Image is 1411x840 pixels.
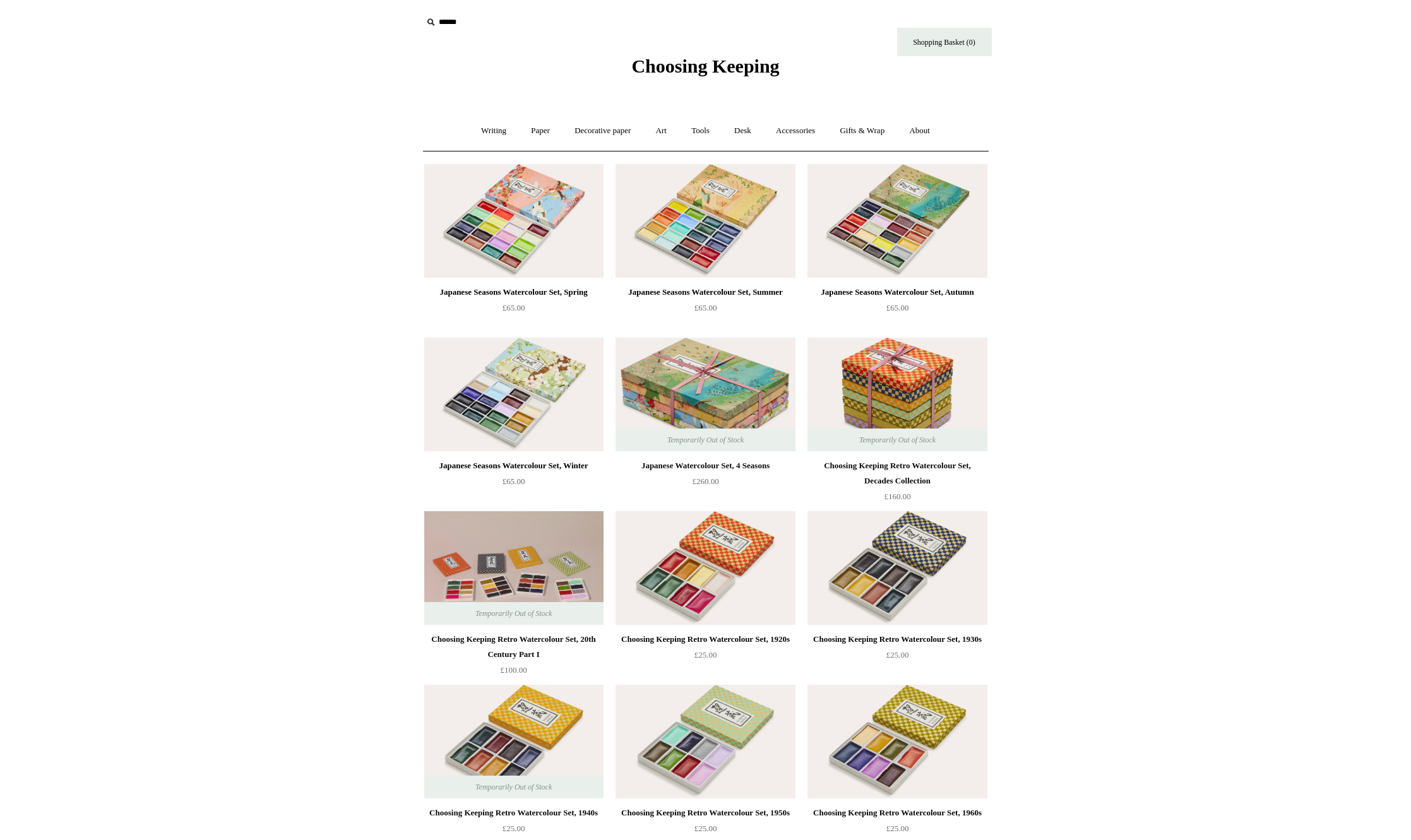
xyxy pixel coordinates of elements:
[427,458,600,473] div: Japanese Seasons Watercolour Set, Winter
[807,511,987,625] img: Choosing Keeping Retro Watercolour Set, 1930s
[807,685,987,798] a: Choosing Keeping Retro Watercolour Set, 1960s Choosing Keeping Retro Watercolour Set, 1960s
[694,303,717,312] span: £65.00
[645,114,678,148] a: Art
[619,285,792,300] div: Japanese Seasons Watercolour Set, Summer
[427,632,600,662] div: Choosing Keeping Retro Watercolour Set, 20th Century Part I
[655,429,756,451] span: Temporarily Out of Stock
[463,602,564,625] span: Temporarily Out of Stock
[886,303,909,312] span: £65.00
[424,338,604,451] img: Japanese Seasons Watercolour Set, Winter
[424,632,604,683] a: Choosing Keeping Retro Watercolour Set, 20th Century Part I £100.00
[503,476,525,486] span: £65.00
[807,338,987,451] img: Choosing Keeping Retro Watercolour Set, Decades Collection
[765,114,826,148] a: Accessories
[692,476,718,486] span: £260.00
[828,114,896,148] a: Gifts & Wrap
[616,685,795,798] img: Choosing Keeping Retro Watercolour Set, 1950s
[631,56,779,76] span: Choosing Keeping
[897,28,992,56] a: Shopping Basket (0)
[619,632,792,647] div: Choosing Keeping Retro Watercolour Set, 1920s
[520,114,561,148] a: Paper
[807,338,987,451] a: Choosing Keeping Retro Watercolour Set, Decades Collection Choosing Keeping Retro Watercolour Set...
[616,685,795,798] a: Choosing Keeping Retro Watercolour Set, 1950s Choosing Keeping Retro Watercolour Set, 1950s
[616,511,795,625] img: Choosing Keeping Retro Watercolour Set, 1920s
[424,338,604,451] a: Japanese Seasons Watercolour Set, Winter Japanese Seasons Watercolour Set, Winter
[680,114,721,148] a: Tools
[463,776,564,798] span: Temporarily Out of Stock
[847,429,948,451] span: Temporarily Out of Stock
[811,632,984,647] div: Choosing Keeping Retro Watercolour Set, 1930s
[500,665,527,675] span: £100.00
[884,492,910,501] span: £160.00
[470,114,518,148] a: Writing
[807,285,987,336] a: Japanese Seasons Watercolour Set, Autumn £65.00
[694,824,717,833] span: £25.00
[424,511,604,625] a: Choosing Keeping Retro Watercolour Set, 20th Century Part I Choosing Keeping Retro Watercolour Se...
[807,164,987,278] img: Japanese Seasons Watercolour Set, Autumn
[424,685,604,798] img: Choosing Keeping Retro Watercolour Set, 1940s
[811,805,984,820] div: Choosing Keeping Retro Watercolour Set, 1960s
[886,650,909,660] span: £25.00
[811,458,984,488] div: Choosing Keeping Retro Watercolour Set, Decades Collection
[616,285,795,336] a: Japanese Seasons Watercolour Set, Summer £65.00
[616,458,795,510] a: Japanese Watercolour Set, 4 Seasons £260.00
[424,685,604,798] a: Choosing Keeping Retro Watercolour Set, 1940s Choosing Keeping Retro Watercolour Set, 1940s Tempo...
[807,511,987,625] a: Choosing Keeping Retro Watercolour Set, 1930s Choosing Keeping Retro Watercolour Set, 1930s
[616,632,795,683] a: Choosing Keeping Retro Watercolour Set, 1920s £25.00
[619,458,792,473] div: Japanese Watercolour Set, 4 Seasons
[503,824,525,833] span: £25.00
[631,66,779,74] a: Choosing Keeping
[898,114,941,148] a: About
[563,114,642,148] a: Decorative paper
[424,285,604,336] a: Japanese Seasons Watercolour Set, Spring £65.00
[619,805,792,820] div: Choosing Keeping Retro Watercolour Set, 1950s
[427,285,600,300] div: Japanese Seasons Watercolour Set, Spring
[616,164,795,278] a: Japanese Seasons Watercolour Set, Summer Japanese Seasons Watercolour Set, Summer
[424,511,604,625] img: Choosing Keeping Retro Watercolour Set, 20th Century Part I
[616,164,795,278] img: Japanese Seasons Watercolour Set, Summer
[424,164,604,278] img: Japanese Seasons Watercolour Set, Spring
[807,685,987,798] img: Choosing Keeping Retro Watercolour Set, 1960s
[427,805,600,820] div: Choosing Keeping Retro Watercolour Set, 1940s
[807,632,987,683] a: Choosing Keeping Retro Watercolour Set, 1930s £25.00
[503,303,525,312] span: £65.00
[616,511,795,625] a: Choosing Keeping Retro Watercolour Set, 1920s Choosing Keeping Retro Watercolour Set, 1920s
[616,338,795,451] img: Japanese Watercolour Set, 4 Seasons
[807,458,987,510] a: Choosing Keeping Retro Watercolour Set, Decades Collection £160.00
[616,338,795,451] a: Japanese Watercolour Set, 4 Seasons Japanese Watercolour Set, 4 Seasons Temporarily Out of Stock
[811,285,984,300] div: Japanese Seasons Watercolour Set, Autumn
[694,650,717,660] span: £25.00
[723,114,763,148] a: Desk
[886,824,909,833] span: £25.00
[424,458,604,510] a: Japanese Seasons Watercolour Set, Winter £65.00
[424,164,604,278] a: Japanese Seasons Watercolour Set, Spring Japanese Seasons Watercolour Set, Spring
[807,164,987,278] a: Japanese Seasons Watercolour Set, Autumn Japanese Seasons Watercolour Set, Autumn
